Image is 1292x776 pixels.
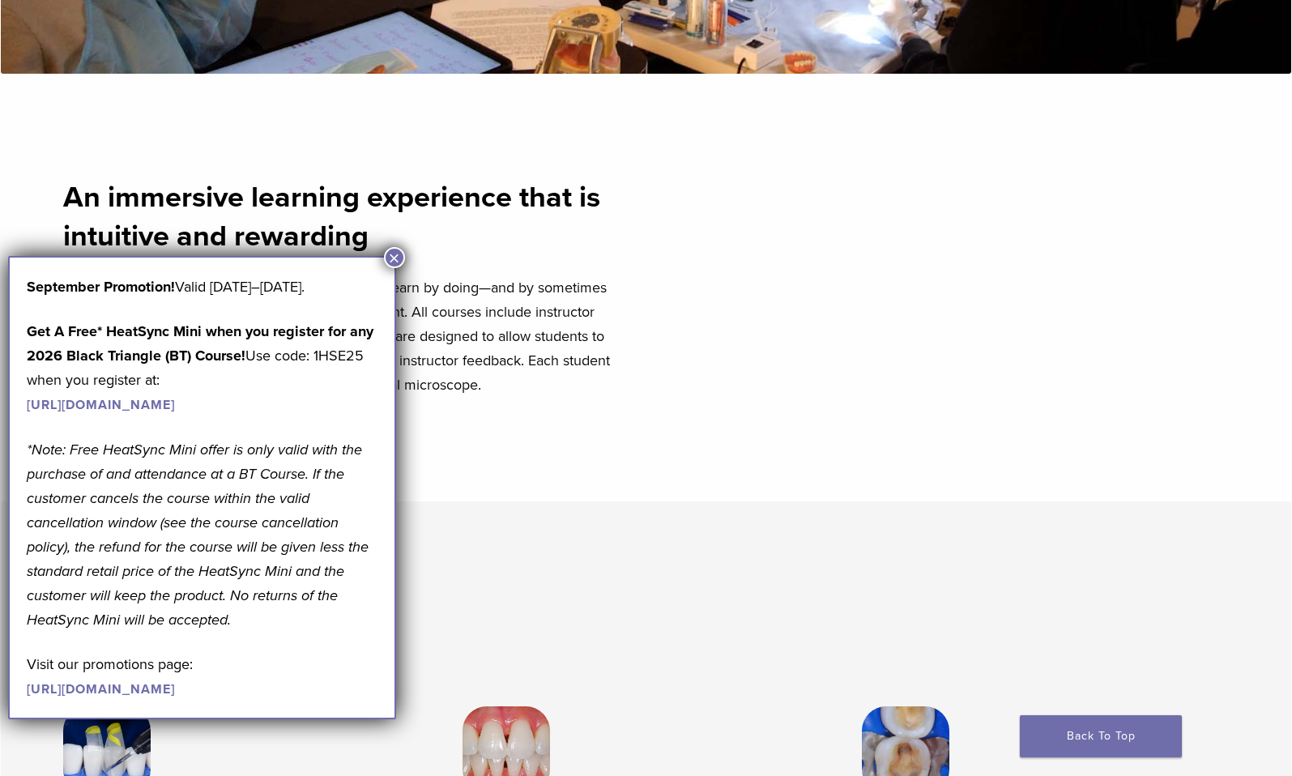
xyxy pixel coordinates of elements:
p: Use code: 1HSE25 when you register at: [27,319,377,416]
iframe: Bioclear Matrix | Welcome to the Bioclear Learning Center [656,126,1230,449]
a: Back To Top [1020,715,1182,757]
a: [URL][DOMAIN_NAME] [27,681,175,697]
strong: Get A Free* HeatSync Mini when you register for any 2026 Black Triangle (BT) Course! [27,322,373,365]
p: Visit our promotions page: [27,652,377,701]
em: *Note: Free HeatSync Mini offer is only valid with the purchase of and attendance at a BT Course.... [27,441,369,629]
strong: An immersive learning experience that is intuitive and rewarding [63,180,600,254]
strong: September Promotion! [27,278,175,296]
a: [URL][DOMAIN_NAME] [27,397,175,413]
p: Valid [DATE]–[DATE]. [27,275,377,299]
button: Close [384,247,405,268]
